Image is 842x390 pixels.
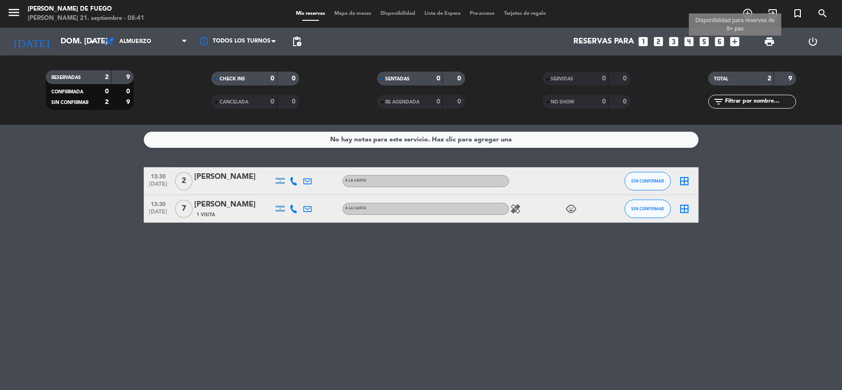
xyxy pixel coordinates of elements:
[345,207,367,210] span: A LA CARTA
[195,171,273,183] div: [PERSON_NAME]
[631,206,664,211] span: SIN CONFIRMAR
[551,100,575,104] span: NO SHOW
[625,200,671,218] button: SIN CONFIRMAR
[330,11,376,16] span: Mapa de mesas
[291,36,302,47] span: pending_actions
[574,37,634,46] span: Reservas para
[28,14,144,23] div: [PERSON_NAME] 21. septiembre - 08:41
[457,75,463,82] strong: 0
[679,176,690,187] i: border_all
[86,36,97,47] i: arrow_drop_down
[51,75,81,80] span: RESERVADAS
[791,28,835,55] div: LOG OUT
[175,172,193,190] span: 2
[808,36,819,47] i: power_settings_new
[817,8,828,19] i: search
[126,74,132,80] strong: 9
[7,6,21,23] button: menu
[767,8,778,19] i: exit_to_app
[7,6,21,19] i: menu
[175,200,193,218] span: 7
[376,11,420,16] span: Disponibilidad
[197,211,215,219] span: 1 Visita
[510,203,522,214] i: healing
[28,5,144,14] div: [PERSON_NAME] de Fuego
[292,98,297,105] strong: 0
[713,96,724,107] i: filter_list
[195,199,273,211] div: [PERSON_NAME]
[220,100,248,104] span: CANCELADA
[465,11,499,16] span: Pre-acceso
[220,77,245,81] span: CHECK INS
[147,198,170,209] span: 13:30
[653,36,665,48] i: looks_two
[638,36,650,48] i: looks_one
[271,98,275,105] strong: 0
[699,36,711,48] i: looks_5
[631,178,664,183] span: SIN CONFIRMAR
[436,98,440,105] strong: 0
[714,77,728,81] span: TOTAL
[668,36,680,48] i: looks_3
[602,98,606,105] strong: 0
[566,203,577,214] i: child_care
[623,75,628,82] strong: 0
[105,88,109,95] strong: 0
[724,97,796,107] input: Filtrar por nombre...
[679,203,690,214] i: border_all
[602,75,606,82] strong: 0
[147,181,170,192] span: [DATE]
[292,75,297,82] strong: 0
[742,8,753,19] i: add_circle_outline
[147,171,170,181] span: 13:30
[551,77,574,81] span: SERVIDAS
[345,179,367,183] span: A LA CARTA
[51,90,83,94] span: CONFIRMADA
[729,36,741,48] i: add_box
[271,75,275,82] strong: 0
[788,75,794,82] strong: 9
[126,99,132,105] strong: 9
[386,100,420,104] span: RE AGENDADA
[792,8,803,19] i: turned_in_not
[386,77,410,81] span: SENTADAS
[51,100,88,105] span: SIN CONFIRMAR
[683,36,695,48] i: looks_4
[420,11,465,16] span: Lista de Espera
[714,36,726,48] i: looks_6
[105,99,109,105] strong: 2
[105,74,109,80] strong: 2
[126,88,132,95] strong: 0
[499,11,551,16] span: Tarjetas de regalo
[623,98,628,105] strong: 0
[764,36,775,47] span: print
[7,31,56,52] i: [DATE]
[330,134,512,145] div: No hay notas para este servicio. Haz clic para agregar una
[457,98,463,105] strong: 0
[291,11,330,16] span: Mis reservas
[689,16,781,33] div: Disponibilidad para reservas de 9+ pax
[147,209,170,219] span: [DATE]
[625,172,671,190] button: SIN CONFIRMAR
[119,38,151,45] span: Almuerzo
[436,75,440,82] strong: 0
[768,75,771,82] strong: 2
